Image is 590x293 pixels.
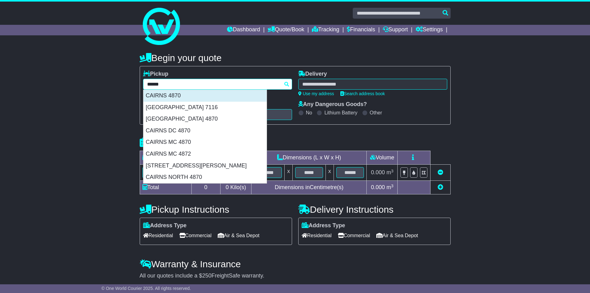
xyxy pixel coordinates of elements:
span: 0 [225,184,229,190]
h4: Warranty & Insurance [140,259,451,269]
h4: Delivery Instructions [298,204,451,215]
a: Tracking [312,25,339,35]
div: CAIRNS DC 4870 [143,125,267,137]
td: Total [140,181,191,194]
div: All our quotes include a $ FreightSafe warranty. [140,273,451,279]
sup: 3 [391,184,394,188]
a: Use my address [298,91,334,96]
span: Air & Sea Depot [218,231,260,240]
span: Commercial [338,231,370,240]
label: Address Type [302,222,345,229]
span: 250 [202,273,212,279]
td: Dimensions (L x W x H) [251,151,367,165]
span: Commercial [179,231,212,240]
h4: Begin your quote [140,53,451,63]
label: No [306,110,312,116]
typeahead: Please provide city [143,79,292,90]
div: CAIRNS MC 4870 [143,136,267,148]
label: Delivery [298,71,327,78]
label: Any Dangerous Goods? [298,101,367,108]
span: Residential [143,231,173,240]
div: [GEOGRAPHIC_DATA] 4870 [143,113,267,125]
a: Settings [416,25,443,35]
h4: Package details | [140,137,217,148]
a: Search address book [340,91,385,96]
div: CAIRNS MC 4872 [143,148,267,160]
span: m [387,169,394,175]
label: Other [370,110,382,116]
label: Lithium Battery [324,110,357,116]
td: Type [140,151,191,165]
td: Kilo(s) [220,181,251,194]
a: Quote/Book [268,25,304,35]
label: Pickup [143,71,168,78]
a: Add new item [438,184,443,190]
span: 0.000 [371,184,385,190]
span: Air & Sea Depot [376,231,418,240]
a: Dashboard [227,25,260,35]
span: 0.000 [371,169,385,175]
a: Support [383,25,408,35]
td: Dimensions in Centimetre(s) [251,181,367,194]
span: Residential [302,231,332,240]
div: CAIRNS 4870 [143,90,267,102]
a: Financials [347,25,375,35]
label: Address Type [143,222,187,229]
div: [STREET_ADDRESS][PERSON_NAME] [143,160,267,172]
td: Volume [367,151,398,165]
div: [GEOGRAPHIC_DATA] 7116 [143,102,267,113]
td: x [285,165,293,181]
sup: 3 [391,169,394,173]
div: CAIRNS NORTH 4870 [143,171,267,183]
a: Remove this item [438,169,443,175]
span: © One World Courier 2025. All rights reserved. [102,286,191,291]
td: 0 [191,181,220,194]
span: m [387,184,394,190]
td: x [326,165,334,181]
h4: Pickup Instructions [140,204,292,215]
